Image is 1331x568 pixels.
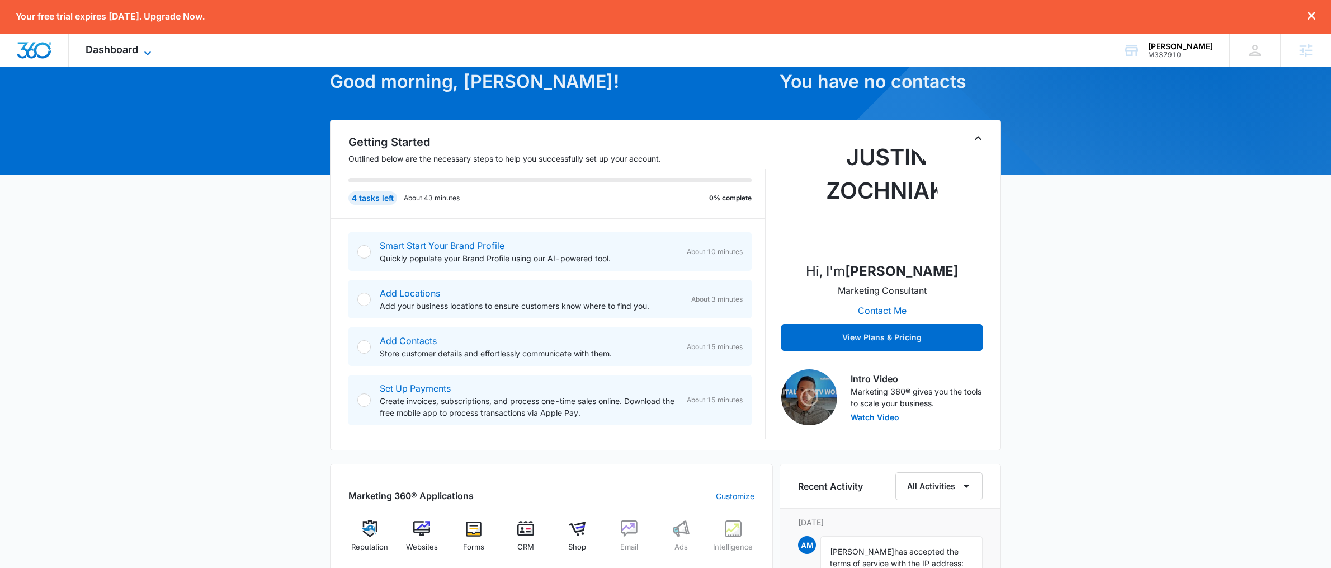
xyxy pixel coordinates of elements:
[798,480,863,493] h6: Recent Activity
[851,372,983,386] h3: Intro Video
[781,369,837,425] img: Intro Video
[847,297,918,324] button: Contact Me
[851,414,899,421] button: Watch Video
[713,542,753,553] span: Intelligence
[86,44,138,55] span: Dashboard
[716,490,754,502] a: Customize
[830,547,894,556] span: [PERSON_NAME]
[380,288,440,299] a: Add Locations
[687,395,743,405] span: About 15 minutes
[380,395,678,419] p: Create invoices, subscriptions, and process one-time sales online. Download the free mobile app t...
[400,520,443,561] a: Websites
[504,520,547,561] a: CRM
[851,386,983,409] p: Marketing 360® gives you the tools to scale your business.
[608,520,651,561] a: Email
[380,383,451,394] a: Set Up Payments
[380,240,504,251] a: Smart Start Your Brand Profile
[348,520,391,561] a: Reputation
[798,536,816,554] span: AM
[781,324,983,351] button: View Plans & Pricing
[463,542,484,553] span: Forms
[568,542,586,553] span: Shop
[691,294,743,304] span: About 3 minutes
[711,520,754,561] a: Intelligence
[1148,42,1213,51] div: account name
[351,542,388,553] span: Reputation
[16,11,205,22] p: Your free trial expires [DATE]. Upgrade Now.
[845,263,959,279] strong: [PERSON_NAME]
[971,132,985,145] button: Toggle Collapse
[380,252,678,264] p: Quickly populate your Brand Profile using our AI-powered tool.
[517,542,534,553] span: CRM
[69,34,171,67] div: Dashboard
[406,542,438,553] span: Websites
[348,489,474,503] h2: Marketing 360® Applications
[895,472,983,500] button: All Activities
[348,153,766,165] p: Outlined below are the necessary steps to help you successfully set up your account.
[348,191,397,205] div: 4 tasks left
[330,68,773,95] h1: Good morning, [PERSON_NAME]!
[380,300,682,312] p: Add your business locations to ensure customers know where to find you.
[1148,51,1213,59] div: account id
[830,547,964,568] span: has accepted the terms of service with the IP address:
[826,140,938,252] img: Justin Zochniak
[452,520,495,561] a: Forms
[798,517,983,528] p: [DATE]
[838,284,927,297] p: Marketing Consultant
[380,348,678,359] p: Store customer details and effortlessly communicate with them.
[348,134,766,151] h2: Getting Started
[674,542,688,553] span: Ads
[687,342,743,352] span: About 15 minutes
[709,193,752,203] p: 0% complete
[780,68,1001,95] h1: You have no contacts
[620,542,638,553] span: Email
[687,247,743,257] span: About 10 minutes
[660,520,703,561] a: Ads
[556,520,599,561] a: Shop
[380,335,437,346] a: Add Contacts
[1308,11,1315,22] button: dismiss this dialog
[806,261,959,281] p: Hi, I'm
[404,193,460,203] p: About 43 minutes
